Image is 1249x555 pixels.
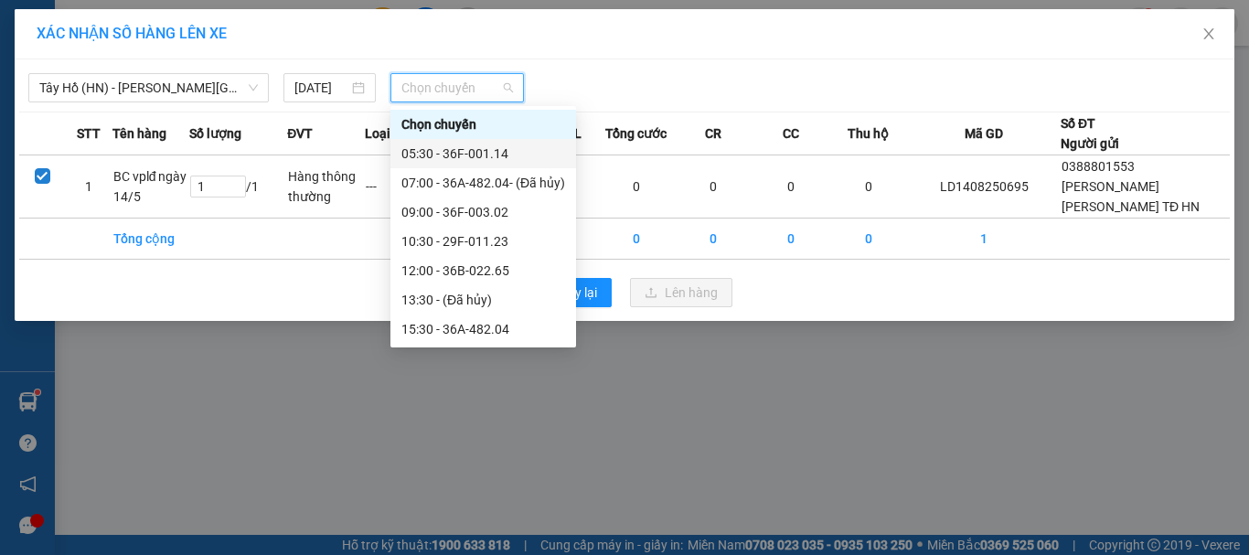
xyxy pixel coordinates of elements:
[77,123,101,144] span: STT
[401,202,565,222] div: 09:00 - 36F-003.02
[1183,9,1234,60] button: Close
[112,219,190,260] td: Tổng cộng
[829,155,907,219] td: 0
[597,219,675,260] td: 0
[401,319,565,339] div: 15:30 - 36A-482.04
[907,219,1061,260] td: 1
[705,123,721,144] span: CR
[630,278,732,307] button: uploadLên hàng
[401,261,565,281] div: 12:00 - 36B-022.65
[783,123,799,144] span: CC
[1201,27,1216,41] span: close
[401,74,514,101] span: Chọn chuyến
[1062,179,1200,214] span: [PERSON_NAME] [PERSON_NAME] TĐ HN
[365,155,443,219] td: ---
[848,123,889,144] span: Thu hộ
[39,74,258,101] span: Tây Hồ (HN) - Thanh Hóa
[829,219,907,260] td: 0
[401,173,565,193] div: 07:00 - 36A-482.04 - (Đã hủy)
[1062,159,1135,174] span: 0388801553
[965,123,1003,144] span: Mã GD
[390,110,576,139] div: Chọn chuyến
[1061,113,1119,154] div: Số ĐT Người gửi
[675,219,753,260] td: 0
[294,78,347,98] input: 15/08/2025
[753,219,830,260] td: 0
[753,155,830,219] td: 0
[605,123,667,144] span: Tổng cước
[401,231,565,251] div: 10:30 - 29F-011.23
[907,155,1061,219] td: LD1408250695
[365,123,422,144] span: Loại hàng
[66,155,112,219] td: 1
[189,123,241,144] span: Số lượng
[401,114,565,134] div: Chọn chuyến
[112,123,166,144] span: Tên hàng
[401,144,565,164] div: 05:30 - 36F-001.14
[287,155,365,219] td: Hàng thông thường
[112,155,190,219] td: BC vplđ ngày 14/5
[189,155,287,219] td: / 1
[401,290,565,310] div: 13:30 - (Đã hủy)
[597,155,675,219] td: 0
[37,25,227,42] span: XÁC NHẬN SỐ HÀNG LÊN XE
[287,123,313,144] span: ĐVT
[675,155,753,219] td: 0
